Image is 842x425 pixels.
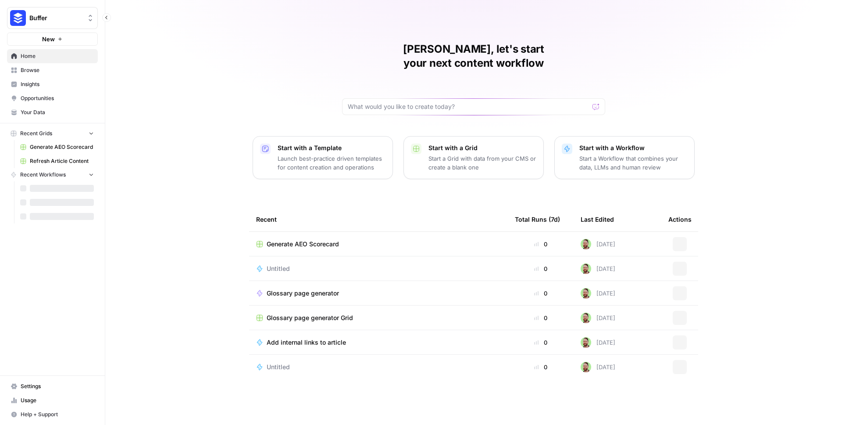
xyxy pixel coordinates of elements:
span: Usage [21,396,94,404]
div: [DATE] [581,313,615,323]
button: Recent Grids [7,127,98,140]
button: Start with a WorkflowStart a Workflow that combines your data, LLMs and human review [554,136,695,179]
img: h0tmkl8gkwk0b1sam96cuweejb2d [581,313,591,323]
div: Recent [256,207,501,231]
div: 0 [515,338,567,347]
input: What would you like to create today? [348,102,589,111]
button: Start with a GridStart a Grid with data from your CMS or create a blank one [403,136,544,179]
a: Browse [7,63,98,77]
span: Your Data [21,108,94,116]
a: Settings [7,379,98,393]
span: Home [21,52,94,60]
span: Untitled [267,264,290,273]
span: Help + Support [21,411,94,418]
span: Settings [21,382,94,390]
span: Recent Grids [20,130,52,137]
a: Generate AEO Scorecard [16,140,98,154]
p: Start with a Template [278,144,385,152]
p: Launch best-practice driven templates for content creation and operations [278,154,385,172]
a: Add internal links to article [256,338,501,347]
button: Workspace: Buffer [7,7,98,29]
span: Glossary page generator Grid [267,313,353,322]
button: New [7,32,98,46]
a: Usage [7,393,98,407]
div: 0 [515,363,567,371]
a: Insights [7,77,98,91]
span: Browse [21,66,94,74]
button: Help + Support [7,407,98,421]
h1: [PERSON_NAME], let's start your next content workflow [342,42,605,70]
span: Generate AEO Scorecard [267,240,339,249]
span: Insights [21,80,94,88]
span: Glossary page generator [267,289,339,298]
img: h0tmkl8gkwk0b1sam96cuweejb2d [581,337,591,348]
a: Generate AEO Scorecard [256,240,501,249]
a: Refresh Article Content [16,154,98,168]
a: Your Data [7,105,98,119]
span: Untitled [267,363,290,371]
p: Start with a Workflow [579,144,687,152]
button: Start with a TemplateLaunch best-practice driven templates for content creation and operations [253,136,393,179]
p: Start with a Grid [428,144,536,152]
span: Generate AEO Scorecard [30,143,94,151]
img: Buffer Logo [10,10,26,26]
div: [DATE] [581,337,615,348]
a: Opportunities [7,91,98,105]
p: Start a Workflow that combines your data, LLMs and human review [579,154,687,172]
img: h0tmkl8gkwk0b1sam96cuweejb2d [581,362,591,372]
span: New [42,35,55,43]
img: h0tmkl8gkwk0b1sam96cuweejb2d [581,263,591,274]
img: h0tmkl8gkwk0b1sam96cuweejb2d [581,239,591,249]
a: Glossary page generator Grid [256,313,501,322]
span: Refresh Article Content [30,157,94,165]
div: [DATE] [581,288,615,299]
div: 0 [515,313,567,322]
a: Untitled [256,264,501,273]
div: Total Runs (7d) [515,207,560,231]
div: Last Edited [581,207,614,231]
button: Recent Workflows [7,168,98,181]
a: Glossary page generator [256,289,501,298]
div: [DATE] [581,239,615,249]
a: Untitled [256,363,501,371]
div: Actions [668,207,692,231]
p: Start a Grid with data from your CMS or create a blank one [428,154,536,172]
span: Add internal links to article [267,338,346,347]
div: 0 [515,240,567,249]
div: [DATE] [581,263,615,274]
span: Recent Workflows [20,171,66,179]
div: [DATE] [581,362,615,372]
a: Home [7,49,98,63]
span: Buffer [29,14,82,22]
span: Opportunities [21,94,94,102]
div: 0 [515,264,567,273]
img: h0tmkl8gkwk0b1sam96cuweejb2d [581,288,591,299]
div: 0 [515,289,567,298]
